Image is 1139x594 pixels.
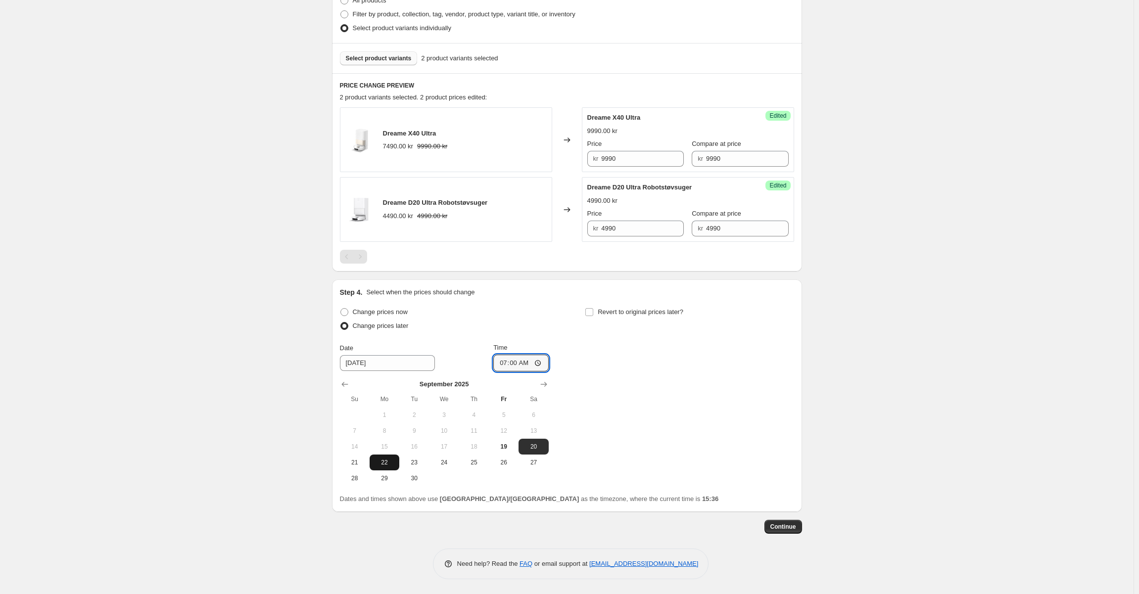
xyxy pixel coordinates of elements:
[399,455,429,470] button: Tuesday September 23 2025
[403,443,425,451] span: 16
[493,411,515,419] span: 5
[344,458,366,466] span: 21
[459,455,489,470] button: Thursday September 25 2025
[463,427,485,435] span: 11
[587,114,641,121] span: Dreame X40 Ultra
[370,439,399,455] button: Monday September 15 2025
[489,439,519,455] button: Today Friday September 19 2025
[493,458,515,466] span: 26
[433,458,455,466] span: 24
[340,287,363,297] h2: Step 4.
[340,344,353,352] span: Date
[344,443,366,451] span: 14
[489,391,519,407] th: Friday
[370,455,399,470] button: Monday September 22 2025
[403,474,425,482] span: 30
[374,443,395,451] span: 15
[459,407,489,423] button: Thursday September 4 2025
[429,391,459,407] th: Wednesday
[374,427,395,435] span: 8
[429,423,459,439] button: Wednesday September 10 2025
[374,411,395,419] span: 1
[399,423,429,439] button: Tuesday September 9 2025
[493,355,549,371] input: 12:00
[417,141,447,151] strike: 9990.00 kr
[459,391,489,407] th: Thursday
[340,455,370,470] button: Sunday September 21 2025
[489,407,519,423] button: Friday September 5 2025
[399,391,429,407] th: Tuesday
[340,423,370,439] button: Sunday September 7 2025
[587,210,602,217] span: Price
[346,54,412,62] span: Select product variants
[340,355,435,371] input: 9/19/2025
[353,322,409,329] span: Change prices later
[370,423,399,439] button: Monday September 8 2025
[522,443,544,451] span: 20
[522,427,544,435] span: 13
[340,51,418,65] button: Select product variants
[692,140,741,147] span: Compare at price
[403,427,425,435] span: 9
[459,423,489,439] button: Thursday September 11 2025
[353,24,451,32] span: Select product variants individually
[589,560,698,567] a: [EMAIL_ADDRESS][DOMAIN_NAME]
[489,455,519,470] button: Friday September 26 2025
[463,458,485,466] span: 25
[403,458,425,466] span: 23
[417,211,447,221] strike: 4990.00 kr
[493,443,515,451] span: 19
[340,470,370,486] button: Sunday September 28 2025
[522,395,544,403] span: Sa
[463,443,485,451] span: 18
[429,407,459,423] button: Wednesday September 3 2025
[353,308,408,316] span: Change prices now
[429,439,459,455] button: Wednesday September 17 2025
[433,427,455,435] span: 10
[429,455,459,470] button: Wednesday September 24 2025
[698,225,703,232] span: kr
[403,395,425,403] span: Tu
[519,423,548,439] button: Saturday September 13 2025
[353,10,575,18] span: Filter by product, collection, tag, vendor, product type, variant title, or inventory
[374,395,395,403] span: Mo
[770,523,796,531] span: Continue
[519,407,548,423] button: Saturday September 6 2025
[493,395,515,403] span: Fr
[769,112,786,120] span: Edited
[440,495,579,503] b: [GEOGRAPHIC_DATA]/[GEOGRAPHIC_DATA]
[532,560,589,567] span: or email support at
[593,155,599,162] span: kr
[769,182,786,189] span: Edited
[519,391,548,407] th: Saturday
[383,130,436,137] span: Dreame X40 Ultra
[370,470,399,486] button: Monday September 29 2025
[340,250,367,264] nav: Pagination
[340,439,370,455] button: Sunday September 14 2025
[537,377,551,391] button: Show next month, October 2025
[345,195,375,225] img: 1_D20Ultra-Total-right_80x.jpg
[344,427,366,435] span: 7
[522,411,544,419] span: 6
[399,470,429,486] button: Tuesday September 30 2025
[340,495,719,503] span: Dates and times shown above use as the timezone, where the current time is
[593,225,599,232] span: kr
[374,474,395,482] span: 29
[383,141,413,151] div: 7490.00 kr
[463,411,485,419] span: 4
[370,391,399,407] th: Monday
[433,411,455,419] span: 3
[421,53,498,63] span: 2 product variants selected
[457,560,520,567] span: Need help? Read the
[489,423,519,439] button: Friday September 12 2025
[433,395,455,403] span: We
[698,155,703,162] span: kr
[587,140,602,147] span: Price
[374,458,395,466] span: 22
[520,560,532,567] a: FAQ
[692,210,741,217] span: Compare at price
[463,395,485,403] span: Th
[587,196,617,206] div: 4990.00 kr
[399,439,429,455] button: Tuesday September 16 2025
[433,443,455,451] span: 17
